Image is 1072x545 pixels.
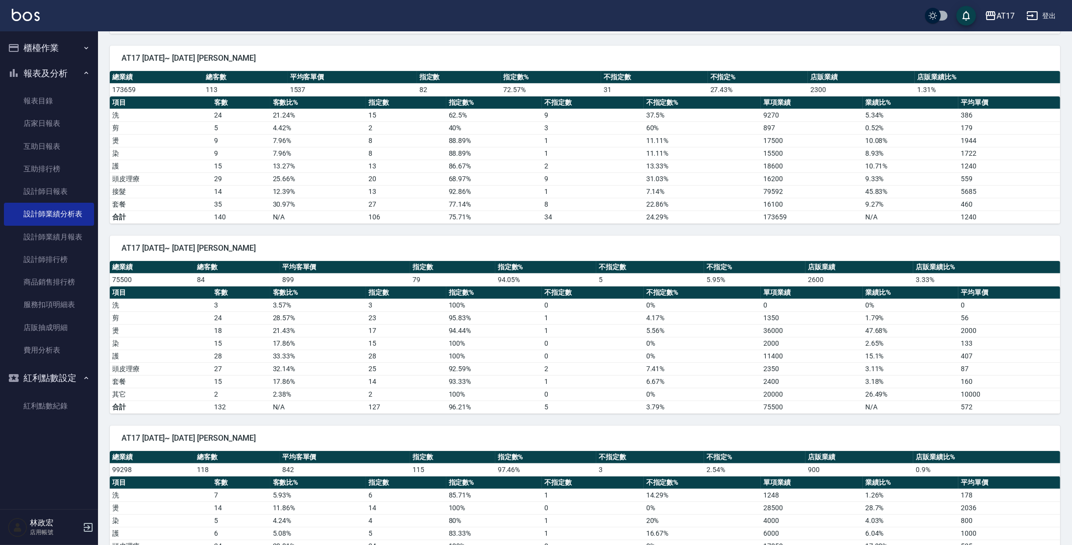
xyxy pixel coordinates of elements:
[212,134,270,147] td: 9
[270,362,366,375] td: 32.14 %
[410,273,495,286] td: 79
[366,147,446,160] td: 8
[805,261,913,274] th: 店販業績
[110,375,212,388] td: 套餐
[542,350,644,362] td: 0
[542,388,644,401] td: 0
[644,299,761,311] td: 0 %
[644,160,761,172] td: 13.33 %
[863,134,958,147] td: 10.08 %
[446,350,542,362] td: 100 %
[501,83,601,96] td: 72.57 %
[110,147,212,160] td: 染
[212,286,270,299] th: 客數
[863,172,958,185] td: 9.33 %
[958,134,1060,147] td: 1944
[4,203,94,225] a: 設計師業績分析表
[644,172,761,185] td: 31.03 %
[212,160,270,172] td: 15
[4,365,94,391] button: 紅利點數設定
[110,463,195,476] td: 99298
[110,451,1060,476] table: a dense table
[366,375,446,388] td: 14
[203,71,288,84] th: 總客數
[110,211,212,223] td: 合計
[501,71,601,84] th: 指定數%
[366,388,446,401] td: 2
[4,395,94,417] a: 紅利點數紀錄
[446,121,542,134] td: 40 %
[4,339,94,361] a: 費用分析表
[366,350,446,362] td: 28
[4,158,94,180] a: 互助排行榜
[958,211,1060,223] td: 1240
[958,109,1060,121] td: 386
[4,112,94,135] a: 店家日報表
[981,6,1019,26] button: AT17
[195,261,279,274] th: 總客數
[704,261,805,274] th: 不指定%
[761,388,863,401] td: 20000
[644,476,761,489] th: 不指定數%
[542,109,644,121] td: 9
[644,109,761,121] td: 37.5 %
[644,185,761,198] td: 7.14 %
[808,71,915,84] th: 店販業績
[270,476,366,489] th: 客數比%
[446,375,542,388] td: 93.33 %
[4,35,94,61] button: 櫃檯作業
[644,286,761,299] th: 不指定數%
[410,463,495,476] td: 115
[4,226,94,248] a: 設計師業績月報表
[4,180,94,203] a: 設計師日報表
[446,185,542,198] td: 92.86 %
[212,172,270,185] td: 29
[270,211,366,223] td: N/A
[958,160,1060,172] td: 1240
[958,198,1060,211] td: 460
[863,311,958,324] td: 1.79 %
[270,185,366,198] td: 12.39 %
[110,476,212,489] th: 項目
[863,350,958,362] td: 15.1 %
[446,476,542,489] th: 指定數%
[761,375,863,388] td: 2400
[4,135,94,158] a: 互助日報表
[542,185,644,198] td: 1
[270,147,366,160] td: 7.96 %
[704,273,805,286] td: 5.95 %
[863,96,958,109] th: 業績比%
[4,61,94,86] button: 報表及分析
[280,273,411,286] td: 899
[708,83,808,96] td: 27.43 %
[212,109,270,121] td: 24
[366,96,446,109] th: 指定數
[542,147,644,160] td: 1
[270,198,366,211] td: 30.97 %
[495,261,597,274] th: 指定數%
[110,83,203,96] td: 173659
[212,337,270,350] td: 15
[644,350,761,362] td: 0 %
[761,96,863,109] th: 單項業績
[915,83,1060,96] td: 1.31 %
[863,324,958,337] td: 47.68 %
[761,160,863,172] td: 18600
[644,337,761,350] td: 0 %
[366,134,446,147] td: 8
[446,96,542,109] th: 指定數%
[446,388,542,401] td: 100 %
[288,83,417,96] td: 1537
[212,476,270,489] th: 客數
[863,211,958,223] td: N/A
[4,271,94,293] a: 商品銷售排行榜
[958,286,1060,299] th: 平均單價
[4,293,94,316] a: 服務扣項明細表
[446,286,542,299] th: 指定數%
[958,185,1060,198] td: 5685
[644,198,761,211] td: 22.86 %
[270,121,366,134] td: 4.42 %
[958,375,1060,388] td: 160
[212,198,270,211] td: 35
[805,273,913,286] td: 2600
